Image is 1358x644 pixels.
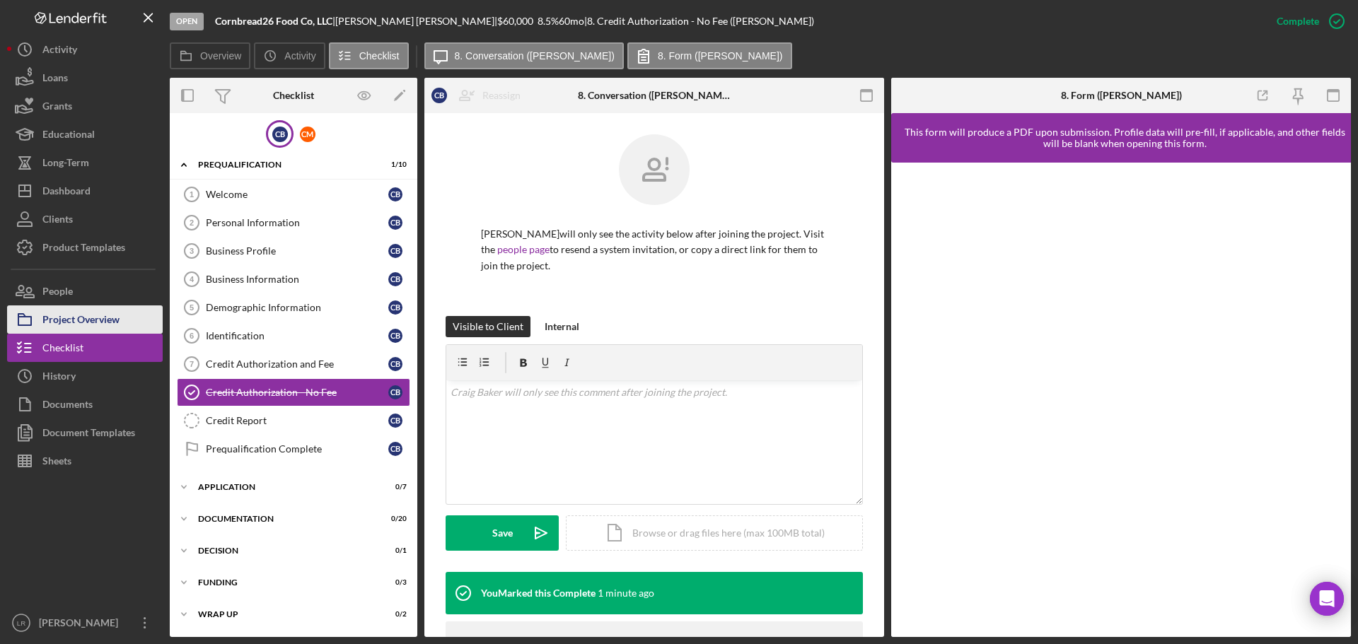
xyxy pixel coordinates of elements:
[215,15,332,27] b: Cornbread26 Food Co, LLC
[190,332,194,340] tspan: 6
[198,546,371,555] div: Decision
[177,435,410,463] a: Prequalification CompleteCB
[190,303,194,312] tspan: 5
[388,187,402,201] div: C B
[190,218,194,227] tspan: 2
[388,414,402,428] div: C B
[206,274,388,285] div: Business Information
[455,50,615,62] label: 8. Conversation ([PERSON_NAME])
[206,443,388,455] div: Prequalification Complete
[381,546,407,555] div: 0 / 1
[206,217,388,228] div: Personal Information
[598,587,654,599] time: 2025-09-05 03:35
[190,190,194,199] tspan: 1
[898,127,1351,149] div: This form will produce a PDF upon submission. Profile data will pre-fill, if applicable, and othe...
[424,81,535,110] button: CBReassign
[481,226,828,274] p: [PERSON_NAME] will only see the activity below after joining the project. Visit the to resend a s...
[7,609,163,637] button: LR[PERSON_NAME]
[559,16,584,27] div: 60 mo
[300,127,315,142] div: C M
[329,42,409,69] button: Checklist
[284,50,315,62] label: Activity
[198,160,371,169] div: Prequalification
[42,418,135,450] div: Document Templates
[388,329,402,343] div: C B
[177,350,410,378] a: 7Credit Authorization and FeeCB
[381,483,407,491] div: 0 / 7
[177,265,410,293] a: 4Business InformationCB
[446,316,530,337] button: Visible to Client
[359,50,400,62] label: Checklist
[7,418,163,447] button: Document Templates
[170,13,204,30] div: Open
[177,406,410,435] a: Credit ReportCB
[177,209,410,237] a: 2Personal InformationCB
[200,50,241,62] label: Overview
[177,378,410,406] a: Credit Authorization - No FeeCB
[388,385,402,399] div: C B
[206,387,388,398] div: Credit Authorization - No Fee
[545,316,579,337] div: Internal
[190,247,194,255] tspan: 3
[17,619,25,627] text: LR
[177,237,410,265] a: 3Business ProfileCB
[198,578,371,587] div: Funding
[1310,582,1344,616] div: Open Intercom Messenger
[388,300,402,315] div: C B
[170,42,250,69] button: Overview
[497,243,550,255] a: people page
[42,447,71,479] div: Sheets
[7,447,163,475] button: Sheets
[177,322,410,350] a: 6IdentificationCB
[424,42,624,69] button: 8. Conversation ([PERSON_NAME])
[497,15,533,27] span: $60,000
[658,50,783,62] label: 8. Form ([PERSON_NAME])
[584,16,814,27] div: | 8. Credit Authorization - No Fee ([PERSON_NAME])
[627,42,792,69] button: 8. Form ([PERSON_NAME])
[1263,7,1351,35] button: Complete
[388,357,402,371] div: C B
[35,609,127,640] div: [PERSON_NAME]
[190,360,194,368] tspan: 7
[381,610,407,619] div: 0 / 2
[381,160,407,169] div: 1 / 10
[388,216,402,230] div: C B
[388,272,402,286] div: C B
[206,245,388,257] div: Business Profile
[1277,7,1319,35] div: Complete
[273,90,314,101] div: Checklist
[206,302,388,313] div: Demographic Information
[482,81,521,110] div: Reassign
